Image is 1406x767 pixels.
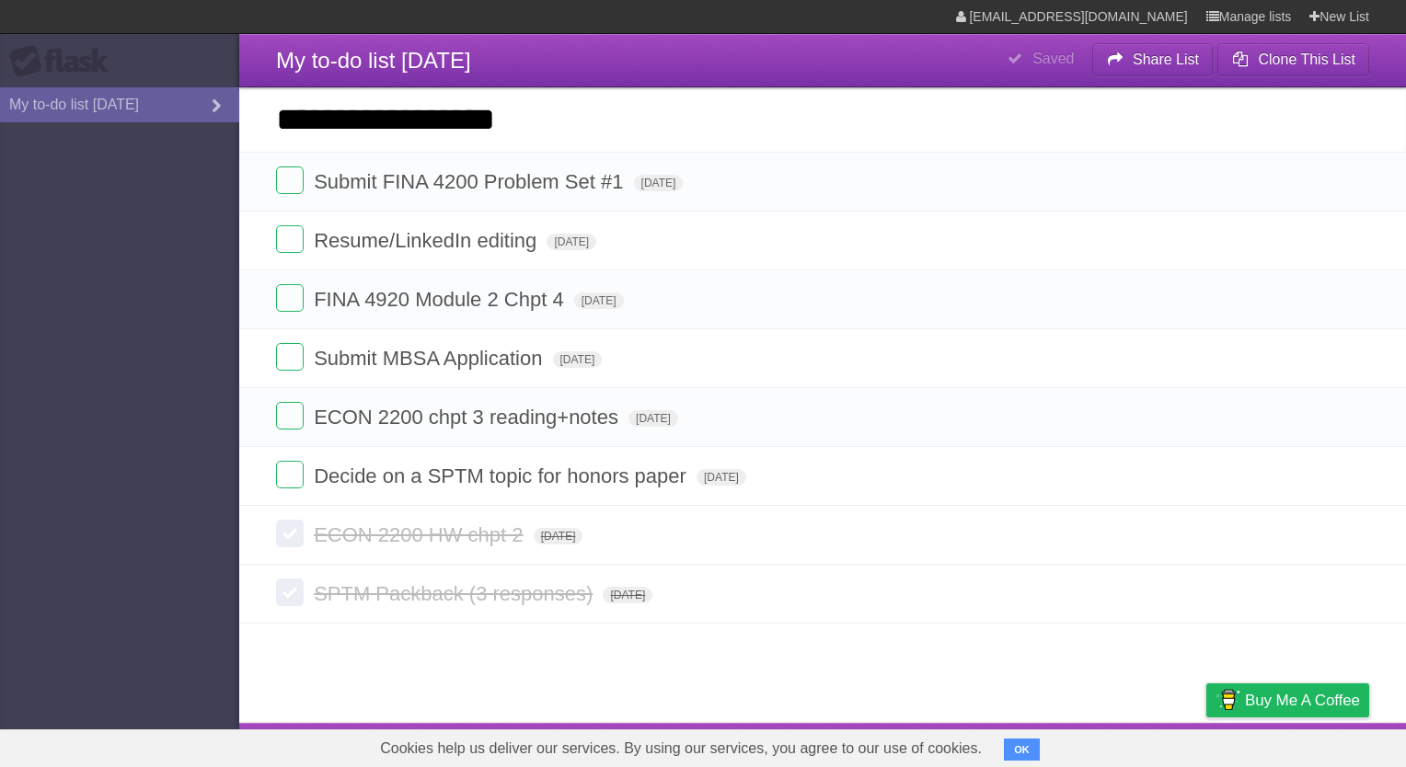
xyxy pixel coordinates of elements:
[634,175,684,191] span: [DATE]
[1182,727,1230,762] a: Privacy
[697,469,746,486] span: [DATE]
[1253,727,1369,762] a: Suggest a feature
[628,410,678,427] span: [DATE]
[547,234,596,250] span: [DATE]
[276,461,304,488] label: Done
[1004,738,1040,761] button: OK
[276,578,304,606] label: Done
[314,170,628,193] span: Submit FINA 4200 Problem Set #1
[362,730,1000,767] span: Cookies help us deliver our services. By using our services, you agree to our use of cookies.
[276,225,304,253] label: Done
[276,166,304,194] label: Done
[276,520,304,547] label: Done
[1022,727,1097,762] a: Developers
[574,292,624,309] span: [DATE]
[1092,43,1214,76] button: Share List
[314,406,623,429] span: ECON 2200 chpt 3 reading+notes
[314,347,547,370] span: Submit MBSA Application
[314,464,691,487] span: Decide on a SPTM topic for honors paper
[603,587,652,603] span: [DATE]
[1258,52,1355,67] b: Clone This List
[1206,683,1369,717] a: Buy me a coffee
[962,727,1000,762] a: About
[1245,684,1360,716] span: Buy me a coffee
[276,402,304,429] label: Done
[276,48,471,73] span: My to-do list [DATE]
[314,229,541,252] span: Resume/LinkedIn editing
[9,45,120,78] div: Flask
[1133,52,1199,67] b: Share List
[314,288,569,311] span: FINA 4920 Module 2 Chpt 4
[1217,43,1369,76] button: Clone This List
[1216,684,1240,715] img: Buy me a coffee
[314,582,597,605] span: SPTM Packback (3 responses)
[276,284,304,312] label: Done
[314,523,527,546] span: ECON 2200 HW chpt 2
[1032,51,1074,66] b: Saved
[276,343,304,371] label: Done
[534,528,583,544] span: [DATE]
[1120,727,1160,762] a: Terms
[553,351,603,368] span: [DATE]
